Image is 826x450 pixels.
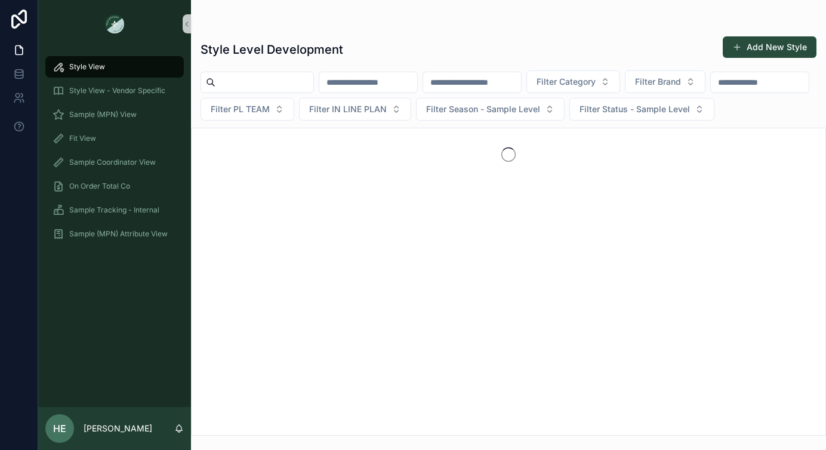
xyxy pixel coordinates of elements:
a: On Order Total Co [45,175,184,197]
button: Select Button [625,70,705,93]
span: Sample Tracking - Internal [69,205,159,215]
button: Select Button [416,98,565,121]
span: Filter Category [537,76,596,88]
span: Filter Brand [635,76,681,88]
span: Sample (MPN) View [69,110,137,119]
a: Sample Tracking - Internal [45,199,184,221]
span: Style View - Vendor Specific [69,86,165,95]
span: Style View [69,62,105,72]
span: Filter Season - Sample Level [426,103,540,115]
button: Select Button [299,98,411,121]
a: Style View [45,56,184,78]
button: Add New Style [723,36,816,58]
div: scrollable content [38,48,191,260]
p: [PERSON_NAME] [84,423,152,434]
span: On Order Total Co [69,181,130,191]
a: Sample Coordinator View [45,152,184,173]
button: Select Button [569,98,714,121]
span: HE [53,421,66,436]
a: Sample (MPN) Attribute View [45,223,184,245]
span: Filter Status - Sample Level [580,103,690,115]
button: Select Button [201,98,294,121]
button: Select Button [526,70,620,93]
span: Filter PL TEAM [211,103,270,115]
span: Sample Coordinator View [69,158,156,167]
a: Sample (MPN) View [45,104,184,125]
a: Style View - Vendor Specific [45,80,184,101]
span: Sample (MPN) Attribute View [69,229,168,239]
h1: Style Level Development [201,41,343,58]
span: Fit View [69,134,96,143]
img: App logo [105,14,124,33]
span: Filter IN LINE PLAN [309,103,387,115]
a: Fit View [45,128,184,149]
